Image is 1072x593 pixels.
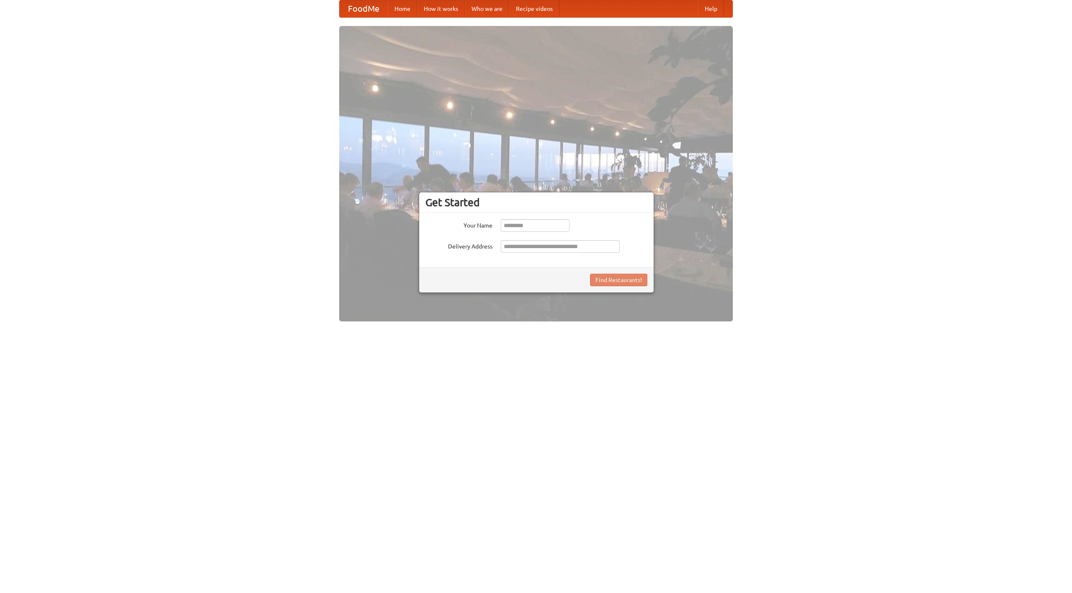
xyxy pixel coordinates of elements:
a: Recipe videos [509,0,559,17]
label: Delivery Address [425,240,492,251]
button: Find Restaurants! [590,274,647,286]
a: Who we are [465,0,509,17]
label: Your Name [425,219,492,230]
h3: Get Started [425,196,647,209]
a: Home [388,0,417,17]
a: How it works [417,0,465,17]
a: FoodMe [340,0,388,17]
a: Help [698,0,724,17]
